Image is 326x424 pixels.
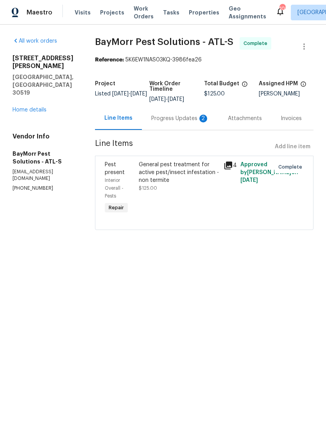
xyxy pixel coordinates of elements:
span: Work Orders [134,5,154,20]
span: Approved by [PERSON_NAME] on [240,162,298,183]
span: Repair [106,204,127,212]
p: [EMAIL_ADDRESS][DOMAIN_NAME] [13,169,76,182]
h5: BayMorr Pest Solutions - ATL-S [13,150,76,165]
div: [PERSON_NAME] [259,91,313,97]
div: General pest treatment for active pest/insect infestation - non termite [139,161,219,184]
span: [DATE] [168,97,184,102]
span: Pest present [105,162,125,175]
span: $125.00 [139,186,157,190]
span: The total cost of line items that have been proposed by Opendoor. This sum includes line items th... [242,81,248,91]
span: Properties [189,9,219,16]
span: Listed [95,91,147,97]
span: [DATE] [112,91,129,97]
span: $125.00 [204,91,225,97]
h4: Vendor Info [13,133,76,140]
span: [DATE] [240,178,258,183]
div: 101 [279,5,285,13]
span: Geo Assignments [229,5,266,20]
span: Complete [278,163,305,171]
span: Projects [100,9,124,16]
span: - [112,91,147,97]
span: [DATE] [131,91,147,97]
p: [PHONE_NUMBER] [13,185,76,192]
div: 2 [199,115,207,122]
span: BayMorr Pest Solutions - ATL-S [95,37,233,47]
div: 5K6EW1NAS03KQ-3986fea26 [95,56,313,64]
div: Attachments [228,115,262,122]
h2: [STREET_ADDRESS][PERSON_NAME] [13,54,76,70]
h5: [GEOGRAPHIC_DATA], [GEOGRAPHIC_DATA] 30519 [13,73,76,97]
span: The hpm assigned to this work order. [300,81,306,91]
span: Maestro [27,9,52,16]
span: Complete [244,40,270,47]
a: All work orders [13,38,57,44]
h5: Project [95,81,115,86]
b: Reference: [95,57,124,63]
span: Line Items [95,140,272,154]
div: Invoices [281,115,302,122]
span: [DATE] [149,97,166,102]
span: Visits [75,9,91,16]
h5: Total Budget [204,81,239,86]
h5: Assigned HPM [259,81,298,86]
span: Tasks [163,10,179,15]
span: - [149,97,184,102]
h5: Work Order Timeline [149,81,204,92]
div: Line Items [104,114,133,122]
a: Home details [13,107,47,113]
div: Progress Updates [151,115,209,122]
span: Interior Overall - Pests [105,178,124,198]
div: 4 [224,161,236,170]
